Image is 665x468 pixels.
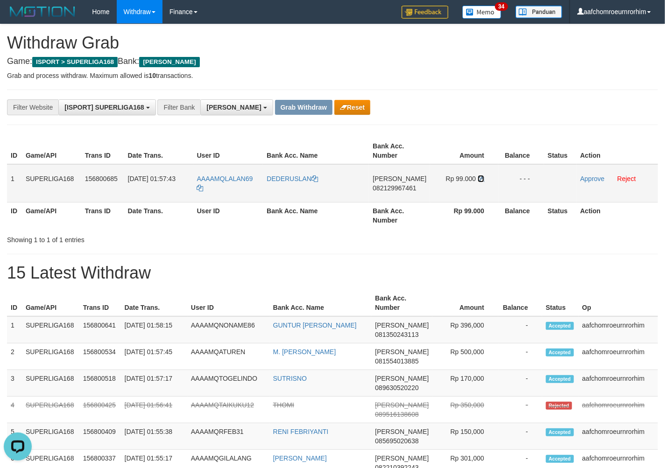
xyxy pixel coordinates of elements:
[263,202,369,229] th: Bank Acc. Name
[275,100,332,115] button: Grab Withdraw
[85,175,118,182] span: 156800685
[498,397,542,423] td: -
[546,322,574,330] span: Accepted
[7,138,22,164] th: ID
[7,343,22,370] td: 2
[128,175,176,182] span: [DATE] 01:57:43
[269,290,372,316] th: Bank Acc. Name
[187,397,269,423] td: AAAAMQTAIKUKU12
[430,138,498,164] th: Amount
[22,343,79,370] td: SUPERLIGA168
[375,321,429,329] span: [PERSON_NAME]
[375,348,429,356] span: [PERSON_NAME]
[7,423,22,450] td: 5
[371,290,432,316] th: Bank Acc. Number
[430,202,498,229] th: Rp 99.000
[498,423,542,450] td: -
[79,423,121,450] td: 156800409
[22,423,79,450] td: SUPERLIGA168
[206,104,261,111] span: [PERSON_NAME]
[187,423,269,450] td: AAAAMQRFEB31
[273,428,329,435] a: RENI FEBRIYANTI
[369,138,430,164] th: Bank Acc. Number
[79,343,121,370] td: 156800534
[22,202,81,229] th: Game/API
[7,164,22,203] td: 1
[7,71,658,80] p: Grab and process withdraw. Maximum allowed is transactions.
[369,202,430,229] th: Bank Acc. Number
[7,290,22,316] th: ID
[193,202,263,229] th: User ID
[7,99,58,115] div: Filter Website
[79,290,121,316] th: Trans ID
[121,370,187,397] td: [DATE] 01:57:17
[580,175,605,182] a: Approve
[22,397,79,423] td: SUPERLIGA168
[193,138,263,164] th: User ID
[7,316,22,343] td: 1
[81,138,124,164] th: Trans ID
[121,316,187,343] td: [DATE] 01:58:15
[187,343,269,370] td: AAAAMQATUREN
[375,331,418,338] span: Copy 081350243113 to clipboard
[478,175,484,182] a: Copy 99000 to clipboard
[498,164,544,203] td: - - -
[149,72,156,79] strong: 10
[124,202,193,229] th: Date Trans.
[79,316,121,343] td: 156800641
[498,316,542,343] td: -
[7,231,270,244] div: Showing 1 to 1 of 1 entries
[373,175,426,182] span: [PERSON_NAME]
[22,370,79,397] td: SUPERLIGA168
[4,4,32,32] button: Open LiveChat chat widget
[375,411,418,418] span: Copy 089516138608 to clipboard
[432,343,498,370] td: Rp 500,000
[22,316,79,343] td: SUPERLIGA168
[22,290,79,316] th: Game/API
[577,202,658,229] th: Action
[542,290,579,316] th: Status
[516,6,562,18] img: panduan.png
[121,423,187,450] td: [DATE] 01:55:38
[187,316,269,343] td: AAAAMQNONAME86
[546,428,574,436] span: Accepted
[273,454,327,462] a: [PERSON_NAME]
[121,397,187,423] td: [DATE] 01:56:41
[546,455,574,463] span: Accepted
[139,57,199,67] span: [PERSON_NAME]
[7,202,22,229] th: ID
[263,138,369,164] th: Bank Acc. Name
[7,5,78,19] img: MOTION_logo.png
[498,343,542,370] td: -
[273,401,294,409] a: THOMI
[267,175,318,182] a: DEDERUSLAN
[79,397,121,423] td: 156800425
[498,290,542,316] th: Balance
[81,202,124,229] th: Trans ID
[273,321,357,329] a: GUNTUR [PERSON_NAME]
[579,397,658,423] td: aafchomroeurnrorhim
[121,290,187,316] th: Date Trans.
[273,348,336,356] a: M. [PERSON_NAME]
[579,316,658,343] td: aafchomroeurnrorhim
[495,2,508,11] span: 34
[544,202,577,229] th: Status
[546,402,572,410] span: Rejected
[432,370,498,397] td: Rp 170,000
[498,202,544,229] th: Balance
[402,6,448,19] img: Feedback.jpg
[79,370,121,397] td: 156800518
[498,370,542,397] td: -
[432,397,498,423] td: Rp 350,000
[7,370,22,397] td: 3
[375,357,418,365] span: Copy 081554013885 to clipboard
[579,370,658,397] td: aafchomroeurnrorhim
[577,138,658,164] th: Action
[375,401,429,409] span: [PERSON_NAME]
[432,290,498,316] th: Amount
[373,184,416,192] span: Copy 082129967461 to clipboard
[32,57,118,67] span: ISPORT > SUPERLIGA168
[197,175,253,182] span: AAAAMQLALAN69
[462,6,502,19] img: Button%20Memo.svg
[432,316,498,343] td: Rp 396,000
